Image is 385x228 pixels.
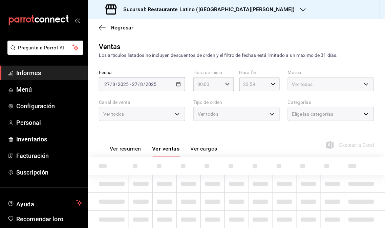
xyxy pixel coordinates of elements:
font: Ver todos [103,111,124,117]
font: Ver cargos [191,146,218,152]
font: Categorías [288,100,311,105]
button: Pregunta a Parrot AI [7,41,83,55]
font: Marca [288,70,302,75]
a: Pregunta a Parrot AI [5,49,83,56]
font: Informes [16,69,41,76]
font: Hora fin [239,70,257,75]
font: Personal [16,119,41,126]
font: Ventas [99,43,121,51]
font: - [130,82,131,87]
font: Ayuda [16,201,35,208]
font: Tipo de orden [193,100,222,105]
font: Facturación [16,152,49,159]
font: / [110,82,112,87]
input: ---- [117,82,129,87]
div: pestañas de navegación [110,145,217,157]
font: Inventarios [16,136,47,143]
font: Menú [16,86,32,93]
font: Elige las categorías [292,111,334,117]
input: ---- [146,82,157,87]
font: / [138,82,140,87]
font: Hora de inicio [193,70,222,75]
font: / [144,82,146,87]
button: Regresar [99,24,133,31]
font: Ver ventas [152,146,180,152]
input: -- [112,82,115,87]
font: Pregunta a Parrot AI [18,45,64,50]
font: Regresar [111,24,133,31]
font: Ver todos [292,82,313,87]
font: Suscripción [16,169,48,176]
font: / [115,82,117,87]
font: Canal de venta [99,100,131,105]
font: Recomendar loro [16,215,63,223]
font: Ver todos [198,111,218,117]
font: Fecha [99,70,112,75]
button: abrir_cajón_menú [74,18,80,23]
font: Sucursal: Restaurante Latino ([GEOGRAPHIC_DATA][PERSON_NAME]) [123,6,295,13]
input: -- [140,82,144,87]
font: Ver resumen [110,146,141,152]
font: Configuración [16,102,55,110]
font: Los artículos listados no incluyen descuentos de orden y el filtro de fechas está limitado a un m... [99,52,338,58]
input: -- [104,82,110,87]
input: -- [132,82,138,87]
